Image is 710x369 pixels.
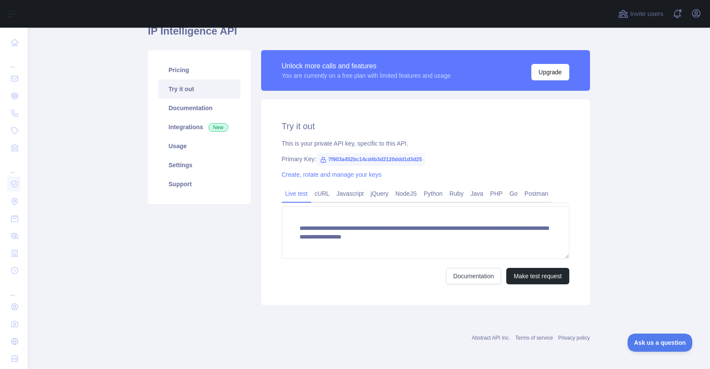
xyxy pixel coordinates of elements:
div: You are currently on a free plan with limited features and usage [282,71,451,80]
a: Create, rotate and manage your keys [282,171,382,178]
span: New [208,123,228,132]
a: NodeJS [392,187,420,200]
div: ... [7,280,21,297]
a: Go [506,187,521,200]
a: Try it out [158,80,240,99]
h1: IP Intelligence API [148,24,590,45]
span: Invite users [630,9,663,19]
a: Abstract API Inc. [472,335,510,341]
button: Upgrade [531,64,569,80]
a: Documentation [158,99,240,118]
a: Postman [521,187,552,200]
button: Make test request [506,268,569,284]
div: This is your private API key, specific to this API. [282,139,569,148]
a: Integrations New [158,118,240,137]
a: Java [467,187,487,200]
div: Unlock more calls and features [282,61,451,71]
a: Support [158,175,240,194]
span: 7f903a452bc14cd4b3d2120ddd1d3d25 [316,153,426,166]
a: jQuery [367,187,392,200]
a: Privacy policy [558,335,590,341]
a: Pricing [158,60,240,80]
a: Terms of service [515,335,553,341]
a: Usage [158,137,240,156]
div: ... [7,157,21,175]
a: Live test [282,187,311,200]
a: Documentation [446,268,501,284]
a: Ruby [446,187,467,200]
a: PHP [487,187,506,200]
a: cURL [311,187,333,200]
iframe: Toggle Customer Support [628,334,693,352]
div: ... [7,52,21,69]
div: Primary Key: [282,155,569,163]
h2: Try it out [282,120,569,132]
a: Javascript [333,187,367,200]
a: Settings [158,156,240,175]
button: Invite users [616,7,665,21]
a: Python [420,187,446,200]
